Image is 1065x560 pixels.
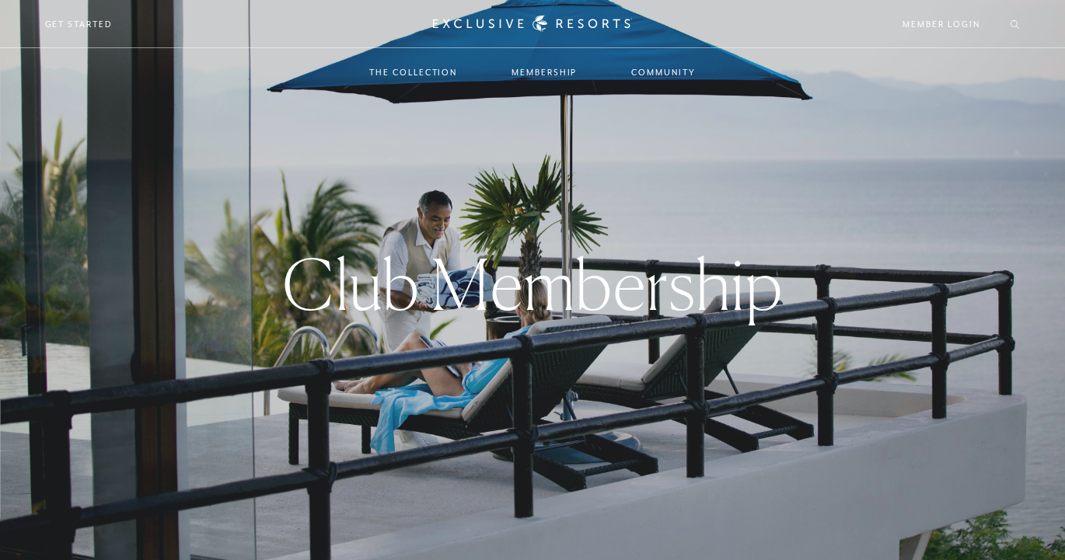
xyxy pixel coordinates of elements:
a: Membership [496,50,592,95]
a: Get Started [45,17,113,31]
a: Community [616,50,711,95]
a: The Collection [354,50,473,95]
a: Member Login [903,17,979,31]
h1: Club Membership [282,249,783,319]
